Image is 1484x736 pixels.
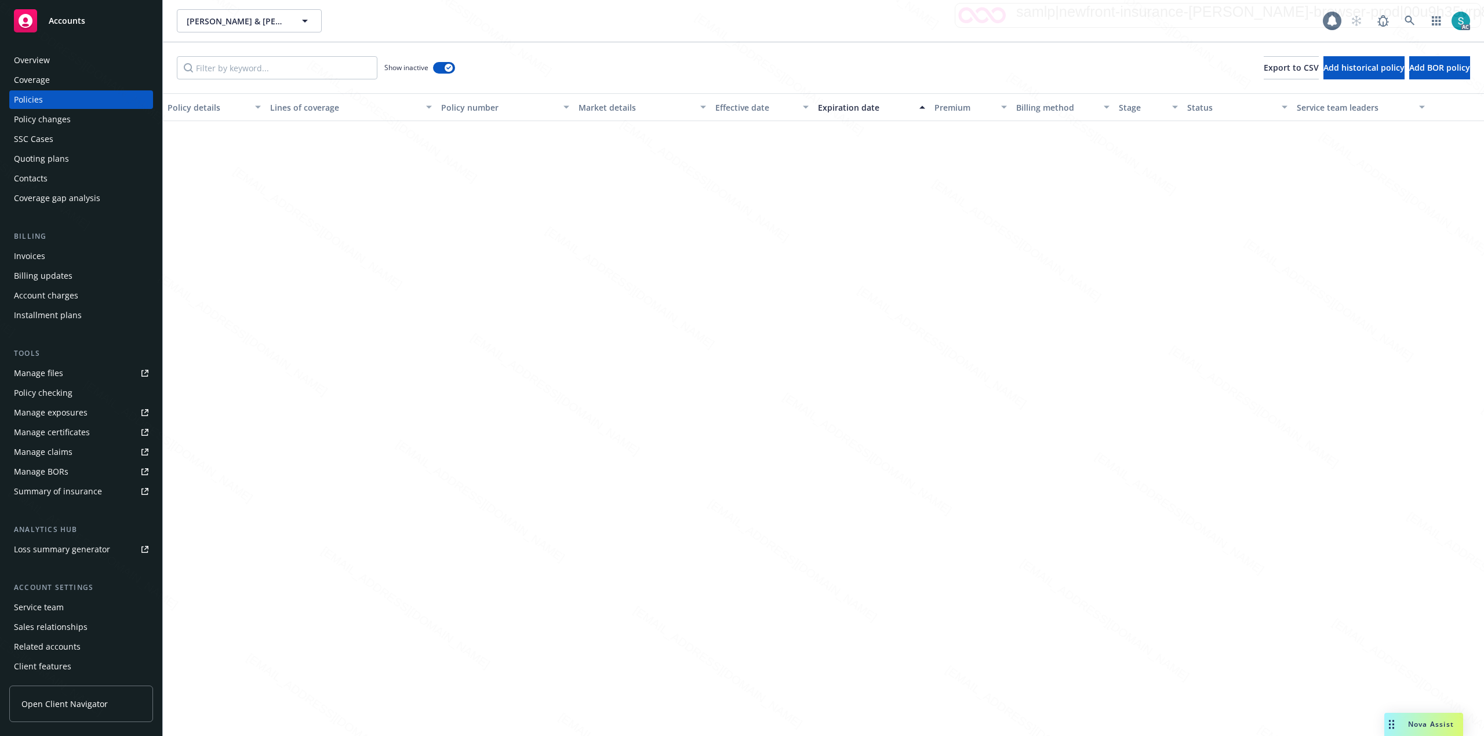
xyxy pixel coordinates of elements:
div: Service team leaders [1297,101,1412,114]
a: Billing updates [9,267,153,285]
div: Policies [14,90,43,109]
div: Summary of insurance [14,482,102,501]
a: Accounts [9,5,153,37]
div: Quoting plans [14,150,69,168]
a: Policies [9,90,153,109]
a: Related accounts [9,637,153,656]
div: Client features [14,657,71,676]
a: Account charges [9,286,153,305]
a: Policy changes [9,110,153,129]
span: Export to CSV [1264,62,1319,73]
div: Billing updates [14,267,72,285]
a: Invoices [9,247,153,265]
button: Premium [930,93,1012,121]
div: Service team [14,598,64,617]
a: SSC Cases [9,130,153,148]
div: Drag to move [1384,713,1399,736]
span: Accounts [49,16,85,25]
button: Add historical policy [1323,56,1405,79]
button: Billing method [1012,93,1114,121]
div: Stage [1119,101,1165,114]
div: Manage files [14,364,63,382]
div: Policy changes [14,110,71,129]
div: Sales relationships [14,618,88,636]
input: Filter by keyword... [177,56,377,79]
a: Client features [9,657,153,676]
a: Service team [9,598,153,617]
div: Policy details [168,101,248,114]
a: Quoting plans [9,150,153,168]
button: Effective date [711,93,813,121]
button: Status [1183,93,1292,121]
button: Service team leaders [1292,93,1429,121]
a: Switch app [1425,9,1448,32]
div: Invoices [14,247,45,265]
div: Account settings [9,582,153,593]
a: Sales relationships [9,618,153,636]
div: Manage certificates [14,423,90,442]
a: Search [1398,9,1421,32]
div: SSC Cases [14,130,53,148]
button: Policy number [437,93,573,121]
div: Manage claims [14,443,72,461]
button: Expiration date [813,93,930,121]
a: Installment plans [9,306,153,325]
div: Installment plans [14,306,82,325]
div: Overview [14,51,50,70]
div: Policy number [441,101,556,114]
a: Overview [9,51,153,70]
a: Contacts [9,169,153,188]
div: Related accounts [14,637,81,656]
button: Export to CSV [1264,56,1319,79]
button: Lines of coverage [265,93,437,121]
button: Nova Assist [1384,713,1463,736]
a: Coverage [9,71,153,89]
div: Premium [934,101,995,114]
span: [PERSON_NAME] & [PERSON_NAME] [187,15,287,27]
button: [PERSON_NAME] & [PERSON_NAME] [177,9,322,32]
a: Start snowing [1345,9,1368,32]
div: Coverage gap analysis [14,189,100,207]
img: photo [1452,12,1470,30]
div: Billing [9,231,153,242]
div: Manage BORs [14,462,68,481]
div: Coverage [14,71,50,89]
span: Open Client Navigator [21,698,108,710]
a: Coverage gap analysis [9,189,153,207]
button: Policy details [163,93,265,121]
div: Expiration date [818,101,912,114]
span: Nova Assist [1408,719,1454,729]
div: Billing method [1016,101,1097,114]
div: Contacts [14,169,48,188]
a: Loss summary generator [9,540,153,559]
a: Summary of insurance [9,482,153,501]
div: Lines of coverage [270,101,419,114]
div: Account charges [14,286,78,305]
div: Status [1187,101,1275,114]
div: Policy checking [14,384,72,402]
a: Manage certificates [9,423,153,442]
div: Effective date [715,101,796,114]
span: Add historical policy [1323,62,1405,73]
div: Loss summary generator [14,540,110,559]
div: Analytics hub [9,524,153,535]
span: Add BOR policy [1409,62,1470,73]
button: Add BOR policy [1409,56,1470,79]
a: Manage files [9,364,153,382]
button: Stage [1114,93,1183,121]
span: Show inactive [384,63,428,72]
div: Manage exposures [14,403,88,422]
div: Tools [9,348,153,359]
a: Manage BORs [9,462,153,481]
button: Market details [574,93,711,121]
a: Report a Bug [1372,9,1395,32]
a: Manage exposures [9,403,153,422]
a: Manage claims [9,443,153,461]
div: Market details [579,101,693,114]
a: Policy checking [9,384,153,402]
